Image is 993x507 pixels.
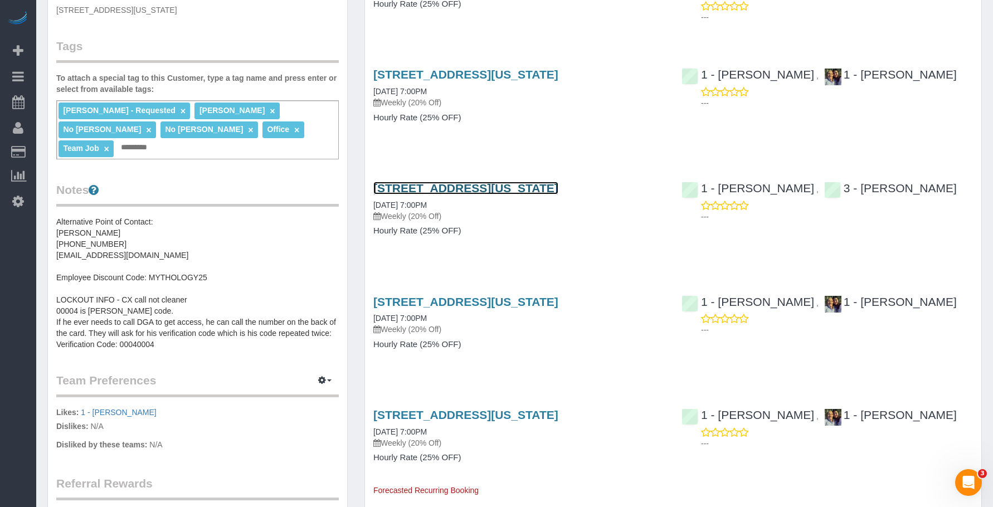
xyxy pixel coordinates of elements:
h4: Hourly Rate (25% OFF) [373,340,665,349]
a: × [146,125,151,135]
p: --- [701,97,973,109]
a: × [181,106,186,116]
span: Team Job [63,144,99,153]
span: N/A [149,440,162,449]
pre: Alternative Point of Contact: [PERSON_NAME] [PHONE_NUMBER] [EMAIL_ADDRESS][DOMAIN_NAME] Employee ... [56,216,339,350]
a: [STREET_ADDRESS][US_STATE] [373,182,558,194]
p: --- [701,12,973,23]
span: No [PERSON_NAME] [165,125,243,134]
a: [STREET_ADDRESS][US_STATE] [373,295,558,308]
label: Dislikes: [56,421,89,432]
a: [DATE] 7:00PM [373,314,427,323]
a: 1 - [PERSON_NAME] [682,68,814,81]
span: 3 [978,469,987,478]
p: Weekly (20% Off) [373,97,665,108]
h4: Hourly Rate (25% OFF) [373,113,665,123]
span: Forecasted Recurring Booking [373,486,479,495]
legend: Notes [56,182,339,207]
a: × [270,106,275,116]
a: × [294,125,299,135]
p: Weekly (20% Off) [373,211,665,222]
img: 1 - Xiomara Inga [825,69,841,85]
a: 1 - [PERSON_NAME] [824,295,957,308]
img: 1 - Xiomara Inga [825,409,841,426]
span: , [816,299,819,308]
span: No [PERSON_NAME] [63,125,141,134]
span: [PERSON_NAME] - Requested [63,106,175,115]
a: × [248,125,253,135]
a: 1 - [PERSON_NAME] [824,408,957,421]
a: 1 - [PERSON_NAME] [81,408,156,417]
a: 3 - [PERSON_NAME] [824,182,957,194]
legend: Tags [56,38,339,63]
span: [STREET_ADDRESS][US_STATE] [56,6,177,14]
span: , [816,71,819,80]
span: , [816,185,819,194]
h4: Hourly Rate (25% OFF) [373,453,665,462]
span: Office [267,125,289,134]
a: [DATE] 7:00PM [373,201,427,209]
label: Likes: [56,407,79,418]
p: --- [701,324,973,335]
a: 1 - [PERSON_NAME] [824,68,957,81]
a: × [104,144,109,154]
img: Automaid Logo [7,11,29,27]
a: [DATE] 7:00PM [373,427,427,436]
a: 1 - [PERSON_NAME] [682,408,814,421]
p: Weekly (20% Off) [373,324,665,335]
span: , [816,412,819,421]
p: --- [701,211,973,222]
span: N/A [90,422,103,431]
p: Weekly (20% Off) [373,437,665,448]
a: [STREET_ADDRESS][US_STATE] [373,68,558,81]
p: --- [701,438,973,449]
a: [DATE] 7:00PM [373,87,427,96]
legend: Team Preferences [56,372,339,397]
legend: Referral Rewards [56,475,339,500]
h4: Hourly Rate (25% OFF) [373,226,665,236]
iframe: Intercom live chat [955,469,982,496]
a: [STREET_ADDRESS][US_STATE] [373,408,558,421]
label: Disliked by these teams: [56,439,147,450]
img: 1 - Xiomara Inga [825,296,841,313]
span: [PERSON_NAME] [199,106,265,115]
label: To attach a special tag to this Customer, type a tag name and press enter or select from availabl... [56,72,339,95]
a: 1 - [PERSON_NAME] [682,182,814,194]
a: 1 - [PERSON_NAME] [682,295,814,308]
